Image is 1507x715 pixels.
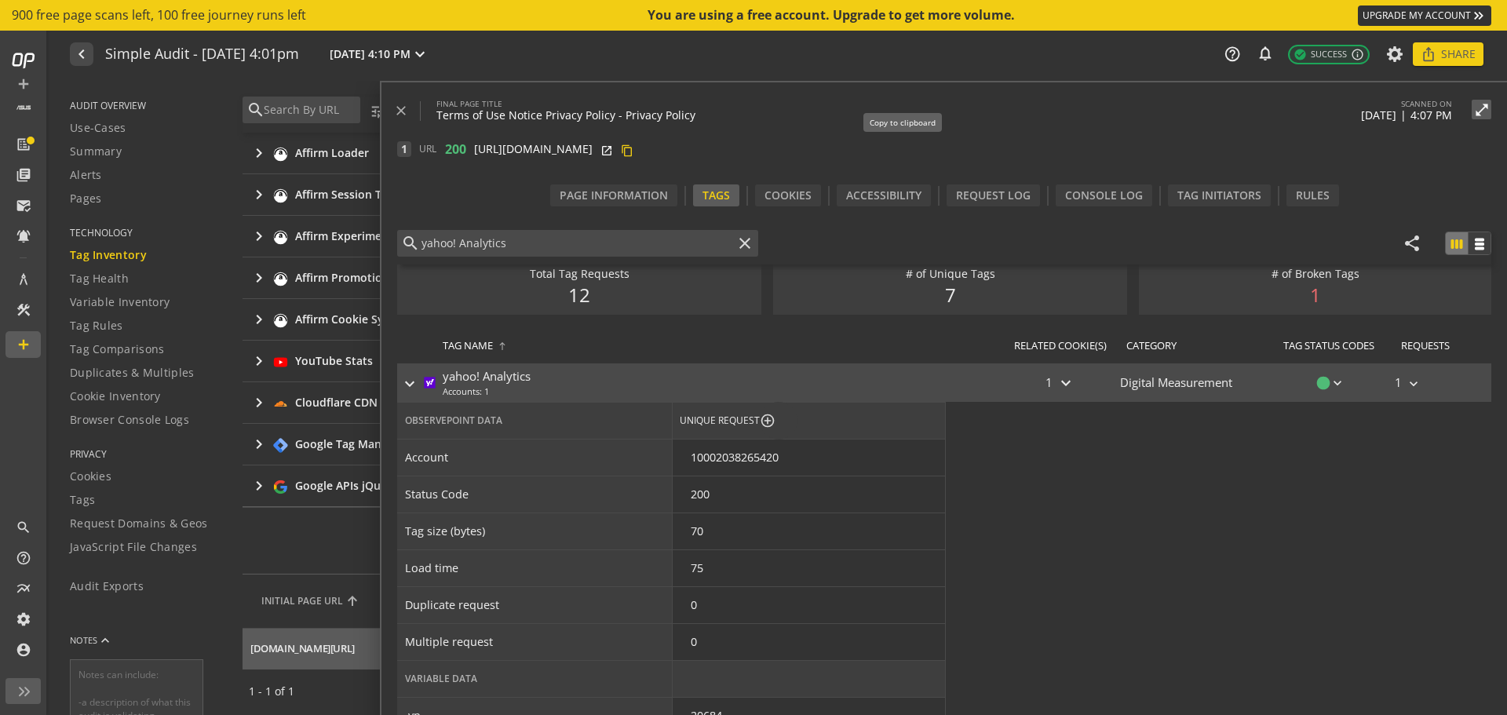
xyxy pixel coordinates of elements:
[250,185,268,204] mat-icon: keyboard_arrow_right
[680,414,760,427] div: Unique Request
[295,145,369,161] div: Affirm Loader
[262,101,356,119] input: Search By URL
[70,120,126,136] span: Use-Cases
[295,395,378,410] div: Cloudflare CDN
[295,478,398,494] div: Google APIs jQuery
[16,611,31,627] mat-icon: settings
[1294,48,1347,61] span: Success
[400,374,419,393] mat-icon: keyboard_arrow_right
[272,229,289,246] img: 1444.svg
[1361,108,1396,122] span: [DATE]
[70,294,170,310] span: Variable Inventory
[272,271,289,287] img: 1446.svg
[405,414,502,427] div: Observepoint Data
[405,597,499,614] div: Duplicate request
[393,103,409,119] mat-icon: close
[16,228,31,244] mat-icon: notifications_active
[70,167,102,183] span: Alerts
[397,141,411,157] span: 1
[327,44,432,64] button: [DATE] 4:10 PM
[1330,375,1345,391] mat-icon: keyboard_arrow_down
[411,45,429,64] mat-icon: expand_more
[70,144,122,159] span: Summary
[1361,98,1452,109] label: SCANNED ON
[70,516,208,531] span: Request Domains & Geos
[250,268,268,287] mat-icon: keyboard_arrow_right
[1257,45,1272,60] mat-icon: notifications_none
[1168,184,1271,206] div: Tag Initiators
[1421,46,1436,62] mat-icon: ios_share
[16,581,31,596] mat-icon: multiline_chart
[443,338,493,353] div: Tag Name
[70,578,144,594] span: Audit Exports
[12,6,306,24] span: 900 free page scans left, 100 free journey runs left
[405,487,469,503] div: Status Code
[295,436,448,452] div: Google Tag Manager Activity
[295,187,415,202] div: Affirm Session Tracker
[405,450,448,466] div: Account
[272,312,289,329] img: 1447.svg
[272,437,289,454] img: 1526.svg
[1400,108,1407,122] span: |
[367,673,404,710] button: Previous page
[295,312,396,327] div: Affirm Cookie Sync
[250,476,268,495] mat-icon: keyboard_arrow_right
[272,479,289,495] img: 1582.svg
[272,354,289,370] img: 1465.svg
[1310,282,1321,308] div: 1
[436,108,695,122] span: Terms of Use Notice Privacy Policy - Privacy Policy
[97,633,113,648] mat-icon: keyboard_arrow_up
[1472,237,1487,251] mat-icon: view_week
[1286,184,1339,206] div: Rules
[250,393,268,412] mat-icon: keyboard_arrow_right
[363,97,454,125] button: Filters
[330,46,411,62] span: [DATE] 4:10 PM
[70,247,147,263] span: Tag Inventory
[1056,374,1075,392] mat-icon: keyboard_arrow_down
[691,597,697,614] div: 0
[1351,48,1364,61] mat-icon: info_outline
[1126,338,1177,353] div: Category
[1045,374,1078,392] div: 1
[70,469,111,484] span: Cookies
[755,184,821,206] div: Cookies
[436,98,695,109] label: FINAL PAGE TITLE
[691,523,703,540] div: 70
[445,141,466,157] span: 200
[16,137,31,152] mat-icon: list_alt
[760,413,775,429] mat-icon: add_circle_outline
[16,198,31,213] mat-icon: mark_email_read
[735,234,754,253] mat-icon: close
[295,353,373,369] div: YouTube Stats
[16,167,31,183] mat-icon: library_books
[70,191,102,206] span: Pages
[1272,266,1359,282] div: # of Broken Tags
[550,184,677,206] div: Page Information
[1294,48,1307,61] mat-icon: check_circle
[443,385,531,398] div: Accounts: 1
[370,103,386,119] mat-icon: tune
[498,341,507,351] mat-icon: north
[250,641,355,656] div: [DOMAIN_NAME][URL]
[16,642,31,658] mat-icon: account_circle
[16,272,31,287] mat-icon: architecture
[1283,338,1374,353] div: Tag Status Codes
[1401,338,1450,353] div: Requests
[250,310,268,329] mat-icon: keyboard_arrow_right
[70,412,189,428] span: Browser Console Logs
[250,435,268,454] mat-icon: keyboard_arrow_right
[261,594,693,607] div: INITIAL PAGE URL
[1410,108,1452,122] span: 4:07 PM
[568,282,590,308] div: 12
[72,45,89,64] mat-icon: navigate_before
[272,146,289,162] img: 1392.svg
[12,96,35,119] img: Customer Logo
[1450,237,1464,251] mat-icon: view_week
[1014,338,1107,353] div: Related Cookie(s)
[1120,364,1277,402] div: Digital Measurement
[1413,42,1483,66] button: Share
[16,302,31,318] mat-icon: construction
[1403,234,1421,253] mat-icon: share
[70,226,223,239] span: TECHNOLOGY
[70,447,223,461] span: PRIVACY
